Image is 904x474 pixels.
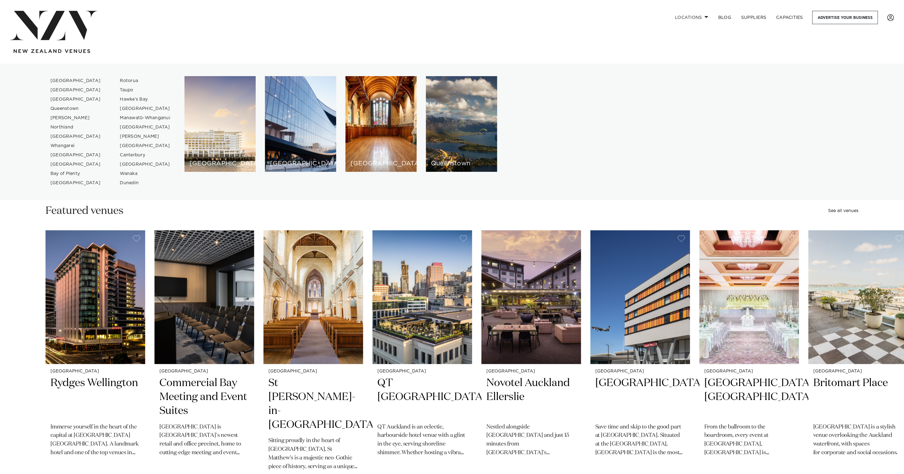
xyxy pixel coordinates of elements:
[115,132,176,141] a: [PERSON_NAME]
[265,76,336,172] a: Wellington venues [GEOGRAPHIC_DATA]
[50,423,140,458] p: Immerse yourself in the heart of the capital at [GEOGRAPHIC_DATA] [GEOGRAPHIC_DATA]. A landmark h...
[377,369,467,374] small: [GEOGRAPHIC_DATA]
[46,104,106,113] a: Queenstown
[46,169,106,178] a: Bay of Plenty
[185,76,256,172] a: Auckland venues [GEOGRAPHIC_DATA]
[736,11,771,24] a: SUPPLIERS
[486,376,576,418] h2: Novotel Auckland Ellerslie
[813,376,903,418] h2: Britomart Place
[704,369,794,374] small: [GEOGRAPHIC_DATA]
[346,76,417,172] a: Christchurch venues [GEOGRAPHIC_DATA]
[595,423,685,458] p: Save time and skip to the good part at [GEOGRAPHIC_DATA]. Situated at the [GEOGRAPHIC_DATA], [GEO...
[46,204,124,218] h2: Featured venues
[268,369,358,374] small: [GEOGRAPHIC_DATA]
[10,11,98,40] img: nzv-logo.png
[812,11,878,24] a: Advertise your business
[268,437,358,471] p: Sitting proudly in the heart of [GEOGRAPHIC_DATA], St Matthew's is a majestic neo-Gothic piece of...
[431,160,492,167] h6: Queenstown
[159,369,249,374] small: [GEOGRAPHIC_DATA]
[50,376,140,418] h2: Rydges Wellington
[486,423,576,458] p: Nestled alongside [GEOGRAPHIC_DATA] and just 15 minutes from [GEOGRAPHIC_DATA]'s [GEOGRAPHIC_DATA...
[595,376,685,418] h2: [GEOGRAPHIC_DATA]
[46,123,106,132] a: Northland
[115,113,176,123] a: Manawatū-Whanganui
[268,376,358,432] h2: St [PERSON_NAME]-in-[GEOGRAPHIC_DATA]
[115,85,176,95] a: Taupo
[159,376,249,418] h2: Commercial Bay Meeting and Event Suites
[115,95,176,104] a: Hawke's Bay
[115,160,176,169] a: [GEOGRAPHIC_DATA]
[115,169,176,178] a: Wanaka
[115,178,176,188] a: Dunedin
[377,423,467,458] p: QT Auckland is an eclectic, harbourside hotel venue with a glint in the eye, serving shoreline sh...
[115,76,176,85] a: Rotorua
[46,150,106,160] a: [GEOGRAPHIC_DATA]
[46,113,106,123] a: [PERSON_NAME]
[46,76,106,85] a: [GEOGRAPHIC_DATA]
[159,423,249,458] p: [GEOGRAPHIC_DATA] is [GEOGRAPHIC_DATA]'s newest retail and office precinct, home to cutting-edge ...
[46,178,106,188] a: [GEOGRAPHIC_DATA]
[189,160,251,167] h6: [GEOGRAPHIC_DATA]
[377,376,467,418] h2: QT [GEOGRAPHIC_DATA]
[704,423,794,458] p: From the ballroom to the boardroom, every event at [GEOGRAPHIC_DATA], [GEOGRAPHIC_DATA] is distin...
[46,160,106,169] a: [GEOGRAPHIC_DATA]
[828,209,858,213] a: See all venues
[115,123,176,132] a: [GEOGRAPHIC_DATA]
[46,95,106,104] a: [GEOGRAPHIC_DATA]
[595,369,685,374] small: [GEOGRAPHIC_DATA]
[50,369,140,374] small: [GEOGRAPHIC_DATA]
[713,11,736,24] a: BLOG
[46,141,106,150] a: Whangarei
[771,11,808,24] a: Capacities
[115,150,176,160] a: Canterbury
[486,369,576,374] small: [GEOGRAPHIC_DATA]
[813,423,903,458] p: [GEOGRAPHIC_DATA] is a stylish venue overlooking the Auckland waterfront, with spaces for corpora...
[426,76,497,172] a: Queenstown venues Queenstown
[115,141,176,150] a: [GEOGRAPHIC_DATA]
[813,369,903,374] small: [GEOGRAPHIC_DATA]
[46,132,106,141] a: [GEOGRAPHIC_DATA]
[14,49,90,53] img: new-zealand-venues-text.png
[270,160,331,167] h6: [GEOGRAPHIC_DATA]
[115,104,176,113] a: [GEOGRAPHIC_DATA]
[46,85,106,95] a: [GEOGRAPHIC_DATA]
[704,376,794,418] h2: [GEOGRAPHIC_DATA], [GEOGRAPHIC_DATA]
[670,11,713,24] a: Locations
[350,160,412,167] h6: [GEOGRAPHIC_DATA]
